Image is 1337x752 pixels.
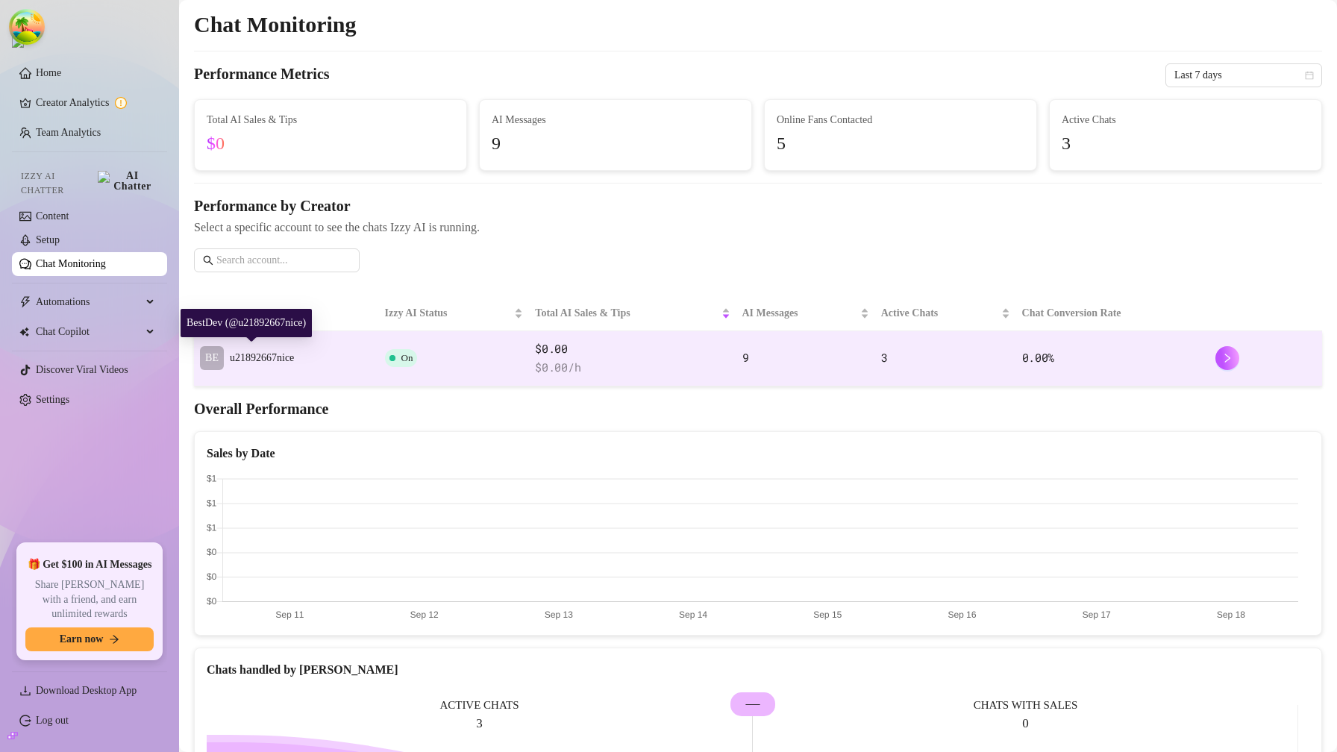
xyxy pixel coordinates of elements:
span: $0 [207,134,225,153]
div: Chats handled by [PERSON_NAME] [207,660,1309,679]
span: search [203,255,213,266]
span: Online Fans Contacted [777,112,1024,128]
button: Open Tanstack query devtools [12,12,42,42]
input: Search account... [216,252,351,269]
span: download [19,685,31,697]
span: build [7,730,18,741]
span: Download Desktop App [36,685,137,696]
span: 3 [1062,130,1309,158]
span: AI Messages [742,305,857,322]
span: $ 0.00 /h [535,359,730,377]
th: Creator [194,296,379,331]
span: Izzy AI Chatter [21,169,92,198]
span: Chat Copilot [36,320,142,344]
span: BE [205,350,219,366]
a: Discover Viral Videos [36,364,128,375]
a: Creator Analytics exclamation-circle [36,91,155,115]
span: On [401,352,413,363]
h4: Performance by Creator [194,195,1322,216]
h4: Performance Metrics [194,63,330,87]
img: AI Chatter [98,171,155,192]
span: Last 7 days [1174,64,1313,87]
a: Chat Monitoring [36,258,106,269]
span: u21892667nice [230,352,294,363]
span: Total AI Sales & Tips [207,112,454,128]
span: Select a specific account to see the chats Izzy AI is running. [194,218,1322,236]
span: Share [PERSON_NAME] with a friend, and earn unlimited rewards [25,577,154,621]
a: Team Analytics [36,127,101,138]
th: Total AI Sales & Tips [529,296,736,331]
span: Izzy AI Status [385,305,512,322]
a: Settings [36,394,69,405]
span: 9 [492,130,739,158]
span: Earn now [60,633,104,645]
a: Log out [36,715,69,726]
th: Chat Conversion Rate [1016,296,1209,331]
a: Content [36,210,69,222]
div: BestDev (@u21892667nice) [181,309,312,337]
h2: Chat Monitoring [194,10,357,39]
span: calendar [1305,71,1314,80]
span: 🎁 Get $100 in AI Messages [28,557,152,572]
th: Izzy AI Status [379,296,530,331]
a: Home [36,67,61,78]
span: 3 [881,350,888,365]
span: Total AI Sales & Tips [535,305,718,322]
a: Setup [36,234,60,245]
button: Earn nowarrow-right [25,627,154,651]
span: Active Chats [881,305,998,322]
div: Sales by Date [207,444,1309,463]
th: Active Chats [875,296,1016,331]
span: right [1222,353,1233,363]
span: AI Messages [492,112,739,128]
span: Active Chats [1062,112,1309,128]
span: thunderbolt [19,296,31,308]
span: 0.00 % [1022,350,1055,365]
th: AI Messages [736,296,875,331]
button: right [1215,346,1239,370]
span: 9 [742,350,749,365]
span: Automations [36,290,142,314]
h4: Overall Performance [194,398,1322,419]
span: arrow-right [109,634,119,645]
span: 5 [777,130,1024,158]
img: Chat Copilot [19,327,29,337]
span: $0.00 [535,340,730,358]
